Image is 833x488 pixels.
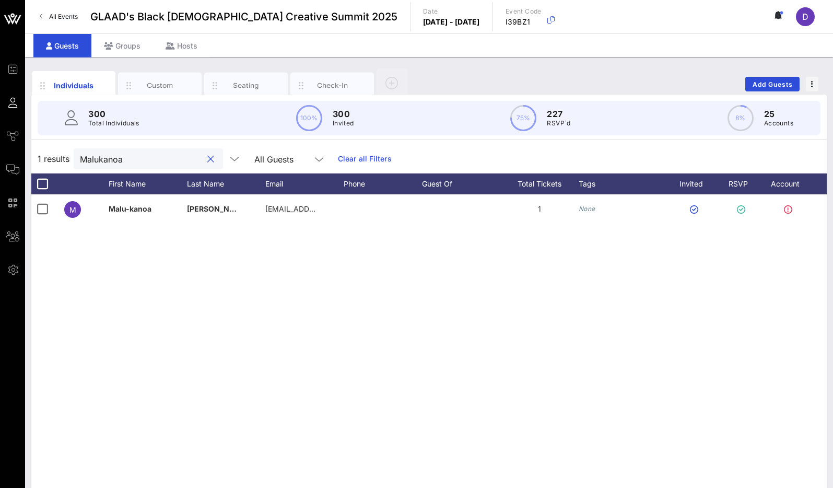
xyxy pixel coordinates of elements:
div: Custom [137,80,183,90]
div: Hosts [153,34,210,57]
div: Individuals [51,80,97,91]
p: Total Individuals [88,118,139,129]
div: Tags [579,173,667,194]
div: Seating [223,80,269,90]
p: 25 [764,108,793,120]
div: RSVP [725,173,761,194]
div: Check-In [309,80,356,90]
p: 300 [88,108,139,120]
div: Guest Of [422,173,500,194]
span: [EMAIL_ADDRESS][PERSON_NAME][DOMAIN_NAME] [265,204,451,213]
p: RSVP`d [547,118,570,129]
i: None [579,205,595,213]
p: Invited [333,118,354,129]
div: Phone [344,173,422,194]
div: Groups [91,34,153,57]
div: Account [761,173,819,194]
p: Accounts [764,118,793,129]
p: 300 [333,108,354,120]
button: Add Guests [745,77,800,91]
p: 227 [547,108,570,120]
div: Invited [667,173,725,194]
div: First Name [109,173,187,194]
p: Date [423,6,480,17]
span: M [69,205,76,214]
div: All Guests [248,148,332,169]
div: Email [265,173,344,194]
p: I39BZ1 [506,17,542,27]
a: Clear all Filters [338,153,392,165]
p: Event Code [506,6,542,17]
span: D [802,11,808,22]
div: Last Name [187,173,265,194]
div: Guests [33,34,91,57]
div: Total Tickets [500,173,579,194]
div: D [796,7,815,26]
span: Add Guests [752,80,793,88]
span: All Events [49,13,78,20]
a: All Events [33,8,84,25]
div: 1 [500,194,579,224]
span: GLAAD's Black [DEMOGRAPHIC_DATA] Creative Summit 2025 [90,9,397,25]
p: [DATE] - [DATE] [423,17,480,27]
span: 1 results [38,153,69,165]
button: clear icon [207,154,214,165]
div: All Guests [254,155,294,164]
span: [PERSON_NAME] [187,204,249,213]
span: Malu-kanoa [109,204,151,213]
